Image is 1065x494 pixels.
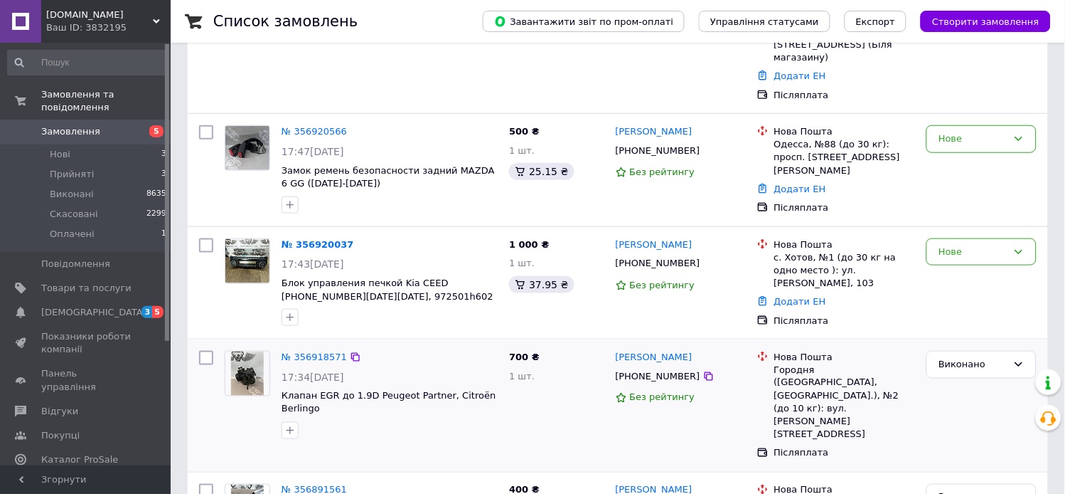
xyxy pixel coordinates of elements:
[630,392,695,403] span: Без рейтингу
[774,364,916,441] div: Городня ([GEOGRAPHIC_DATA], [GEOGRAPHIC_DATA].), №2 (до 10 кг): вул. [PERSON_NAME][STREET_ADDRESS]
[483,11,685,32] button: Завантажити звіт по пром-оплаті
[282,352,347,362] a: № 356918571
[282,165,495,189] a: Замок ремень безопасности задний MAZDA 6 GG ([DATE]-[DATE])
[41,282,132,295] span: Товари та послуги
[699,11,830,32] button: Управління статусами
[41,367,132,393] span: Панель управління
[509,163,574,180] div: 25.15 ₴
[938,245,1007,260] div: Нове
[41,306,146,319] span: [DEMOGRAPHIC_DATA]
[494,15,673,28] span: Завантажити звіт по пром-оплаті
[149,125,164,137] span: 5
[50,208,98,221] span: Скасовані
[225,351,270,396] a: Фото товару
[710,16,819,27] span: Управління статусами
[282,372,344,383] span: 17:34[DATE]
[906,16,1051,26] a: Створити замовлення
[225,125,270,171] a: Фото товару
[938,132,1007,147] div: Нове
[282,391,496,415] a: Клапан EGR до 1.9D Peugeot Partner, Citroën Berlingo
[213,13,358,30] h1: Список замовлень
[921,11,1051,32] button: Створити замовлення
[509,239,549,250] span: 1 000 ₴
[141,306,153,318] span: 3
[161,148,166,161] span: 3
[161,228,166,241] span: 1
[774,89,916,102] div: Післяплата
[509,352,540,362] span: 700 ₴
[616,351,692,364] a: [PERSON_NAME]
[50,188,94,201] span: Виконані
[231,352,264,396] img: Фото товару
[630,167,695,177] span: Без рейтингу
[41,429,80,442] span: Покупці
[50,228,95,241] span: Оплачені
[509,145,535,156] span: 1 шт.
[856,16,896,27] span: Експорт
[613,367,703,386] div: [PHONE_NUMBER]
[509,371,535,382] span: 1 шт.
[161,168,166,181] span: 3
[282,239,354,250] a: № 356920037
[774,138,916,177] div: Одесса, №88 (до 30 кг): просп. [STREET_ADDRESS][PERSON_NAME]
[509,126,540,137] span: 500 ₴
[938,357,1007,372] div: Виконано
[46,21,171,34] div: Ваш ID: 3832195
[41,405,78,418] span: Відгуки
[845,11,907,32] button: Експорт
[774,70,826,81] a: Додати ЕН
[616,238,692,252] a: [PERSON_NAME]
[616,125,692,139] a: [PERSON_NAME]
[152,306,164,318] span: 5
[146,188,166,201] span: 8635
[282,126,347,137] a: № 356920566
[41,125,100,138] span: Замовлення
[774,296,826,307] a: Додати ЕН
[225,239,269,283] img: Фото товару
[50,148,70,161] span: Нові
[41,258,110,270] span: Повідомлення
[613,142,703,160] div: [PHONE_NUMBER]
[774,315,916,327] div: Післяплата
[509,258,535,268] span: 1 шт.
[774,238,916,251] div: Нова Пошта
[41,330,132,356] span: Показники роботи компанії
[774,184,826,194] a: Додати ЕН
[225,238,270,284] a: Фото товару
[225,126,269,170] img: Фото товару
[932,16,1039,27] span: Створити замовлення
[774,201,916,214] div: Післяплата
[41,88,171,114] span: Замовлення та повідомлення
[774,125,916,138] div: Нова Пошта
[7,50,168,75] input: Пошук
[613,254,703,273] div: [PHONE_NUMBER]
[282,278,493,302] a: Блок управления печкой Kia CEED [PHONE_NUMBER][DATE][DATE], 972501h602
[774,251,916,290] div: с. Хотов, №1 (до 30 кг на одно место ): ул. [PERSON_NAME], 103
[774,447,916,460] div: Післяплата
[282,146,344,157] span: 17:47[DATE]
[146,208,166,221] span: 2299
[50,168,94,181] span: Прийняті
[774,351,916,364] div: Нова Пошта
[46,9,153,21] span: euroavtozapchasti.com.ua
[41,453,118,466] span: Каталог ProSale
[630,280,695,290] span: Без рейтингу
[282,258,344,270] span: 17:43[DATE]
[509,276,574,293] div: 37.95 ₴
